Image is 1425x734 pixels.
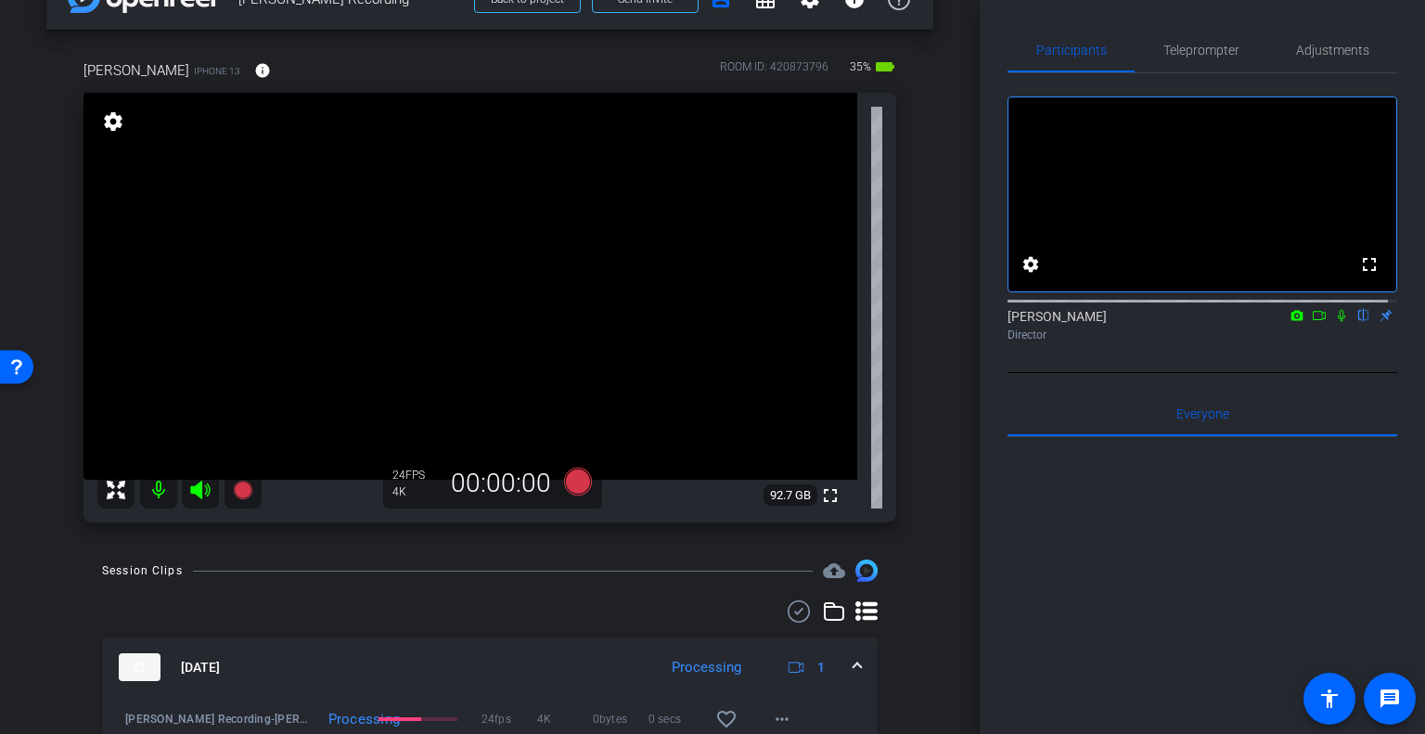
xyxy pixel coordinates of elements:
div: Processing [662,657,751,678]
span: Adjustments [1296,44,1369,57]
span: [DATE] [181,658,220,677]
mat-icon: accessibility [1318,688,1341,710]
mat-icon: settings [100,110,126,133]
div: [PERSON_NAME] [1008,307,1397,343]
img: Session clips [855,560,878,582]
mat-icon: message [1379,688,1401,710]
div: 00:00:00 [439,468,563,499]
mat-icon: settings [1020,253,1042,276]
mat-icon: fullscreen [1358,253,1380,276]
mat-icon: battery_std [874,56,896,78]
span: 4K [537,710,593,728]
mat-icon: cloud_upload [823,560,845,582]
mat-icon: fullscreen [819,484,841,507]
mat-expansion-panel-header: thumb-nail[DATE]Processing1 [102,637,878,697]
span: 92.7 GB [764,484,817,507]
div: Processing [319,710,373,728]
div: Director [1008,327,1397,343]
div: 4K [392,484,439,499]
mat-icon: more_horiz [771,708,793,730]
span: Everyone [1176,407,1229,420]
span: 35% [847,52,874,82]
img: thumb-nail [119,653,160,681]
span: 24fps [481,710,537,728]
span: [PERSON_NAME] [83,60,189,81]
span: [PERSON_NAME] Recording-[PERSON_NAME]-2025-10-02-12-59-54-181-0 [125,710,311,728]
span: Destinations for your clips [823,560,845,582]
span: 0 secs [648,710,704,728]
span: FPS [405,469,425,482]
div: Session Clips [102,561,183,580]
span: iPhone 13 [194,64,240,78]
div: ROOM ID: 420873796 [720,58,828,85]
mat-icon: flip [1353,306,1375,323]
mat-icon: info [254,62,271,79]
span: Participants [1036,44,1107,57]
span: 0bytes [593,710,648,728]
span: 1 [817,658,825,677]
span: Teleprompter [1163,44,1239,57]
div: 24 [392,468,439,483]
mat-icon: favorite_border [715,708,738,730]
